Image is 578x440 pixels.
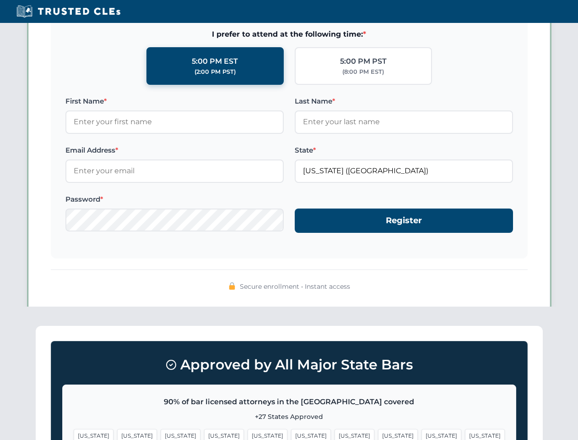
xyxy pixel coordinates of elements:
[342,67,384,77] div: (8:00 PM EST)
[340,55,387,67] div: 5:00 PM PST
[295,110,513,133] input: Enter your last name
[295,159,513,182] input: Florida (FL)
[295,145,513,156] label: State
[65,194,284,205] label: Password
[228,282,236,290] img: 🔒
[65,159,284,182] input: Enter your email
[74,396,505,408] p: 90% of bar licensed attorneys in the [GEOGRAPHIC_DATA] covered
[295,209,513,233] button: Register
[62,352,516,377] h3: Approved by All Major State Bars
[192,55,238,67] div: 5:00 PM EST
[65,28,513,40] span: I prefer to attend at the following time:
[240,281,350,291] span: Secure enrollment • Instant access
[65,96,284,107] label: First Name
[65,110,284,133] input: Enter your first name
[295,96,513,107] label: Last Name
[65,145,284,156] label: Email Address
[74,412,505,422] p: +27 States Approved
[194,67,236,77] div: (2:00 PM PST)
[14,5,123,18] img: Trusted CLEs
